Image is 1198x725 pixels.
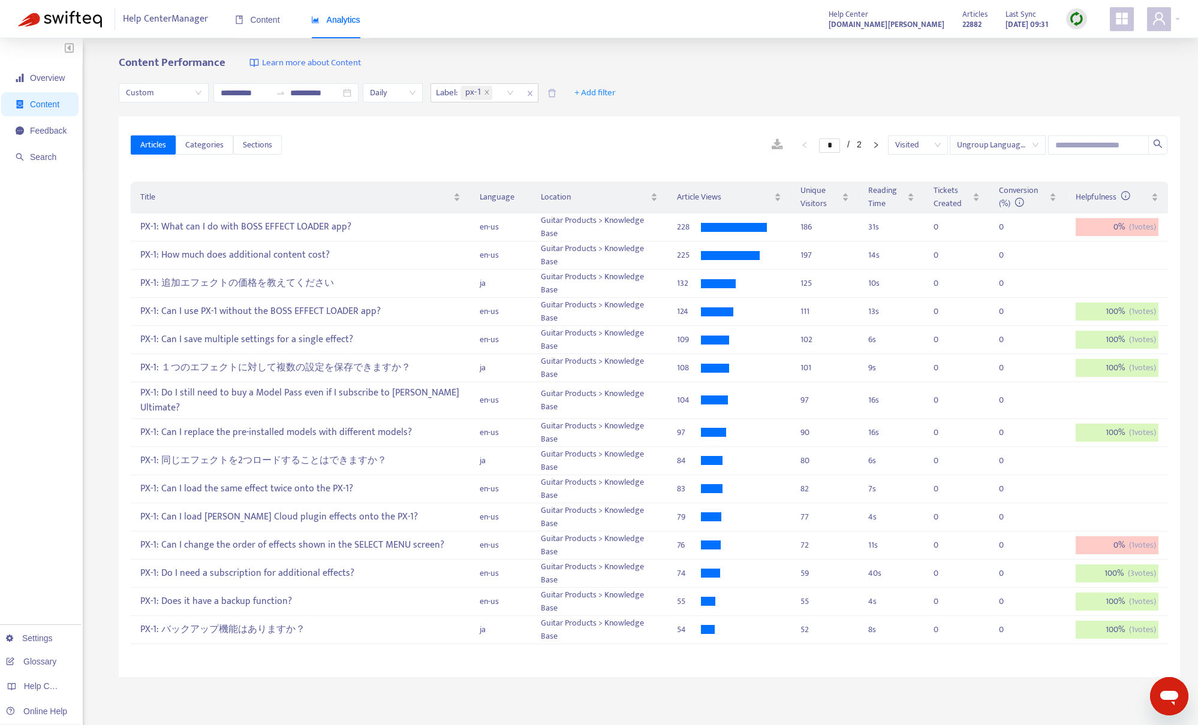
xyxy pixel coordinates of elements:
span: Tickets Created [934,184,971,210]
a: Glossary [6,657,56,666]
div: 76 [677,539,701,552]
span: + Add filter [574,86,616,100]
span: left [801,141,808,149]
strong: [DOMAIN_NAME][PERSON_NAME] [829,18,944,31]
div: PX-1: Can I replace the pre-installed models with different models? [140,422,460,442]
span: search [1153,139,1163,149]
div: 77 [800,510,849,524]
span: close [484,89,490,96]
li: Next Page [866,138,886,152]
div: PX-1: １つのエフェクトに対して複数の設定を保存できますか？ [140,358,460,378]
div: 228 [677,220,701,234]
div: PX-1: Does it have a backup function? [140,591,460,611]
div: 59 [800,567,849,580]
span: Help Centers [24,681,73,691]
th: Title [131,182,470,213]
div: 0 [934,482,958,496]
div: 100 % [1076,564,1158,582]
span: ( 3 votes) [1128,567,1156,580]
div: 0 [999,426,1023,439]
th: Article Views [667,182,791,213]
a: [DOMAIN_NAME][PERSON_NAME] [829,17,944,31]
th: Tickets Created [924,182,990,213]
td: en-us [470,382,531,419]
div: 72 [800,539,849,552]
div: 6 s [868,333,914,346]
td: Guitar Products > Knowledge Base [531,241,667,270]
span: Custom [126,84,201,102]
td: en-us [470,588,531,616]
div: 0 [934,394,958,407]
div: PX-1: What can I do with BOSS EFFECT LOADER app? [140,217,460,237]
div: 0 [999,454,1023,467]
div: 0 [934,305,958,318]
div: 0 [934,426,958,439]
span: / [847,140,850,149]
div: 0 [934,361,958,374]
div: PX-1: Can I save multiple settings for a single effect? [140,330,460,350]
img: sync.dc5367851b00ba804db3.png [1069,11,1084,26]
div: 0 [934,277,958,290]
div: 83 [677,482,701,496]
div: 132 [677,277,701,290]
div: PX-1: バックアップ機能はありますか？ [140,620,460,639]
li: Previous Page [795,138,814,152]
span: ( 1 votes) [1129,333,1156,346]
div: PX-1: Do I need a subscription for additional effects? [140,563,460,583]
td: Guitar Products > Knowledge Base [531,503,667,531]
td: en-us [470,241,531,270]
div: 82 [800,482,849,496]
div: 8 s [868,623,914,636]
span: Conversion (%) [999,183,1038,210]
span: Last Sync [1006,8,1036,21]
div: 54 [677,623,701,636]
span: ( 1 votes) [1129,305,1156,318]
div: 79 [677,510,701,524]
td: Guitar Products > Knowledge Base [531,382,667,419]
span: px-1 [465,86,481,100]
div: 4 s [868,595,914,608]
button: + Add filter [565,83,625,102]
span: Help Center [829,8,868,21]
span: Help Center Manager [123,8,208,31]
div: 84 [677,454,701,467]
div: 4 s [868,510,914,524]
div: 6 s [868,454,914,467]
span: Reading Time [868,184,905,210]
div: 0 [934,249,958,262]
span: Unique Visitors [800,184,839,210]
div: 13 s [868,305,914,318]
span: ( 1 votes) [1129,595,1156,608]
td: Guitar Products > Knowledge Base [531,270,667,298]
span: user [1152,11,1166,26]
div: 0 [999,482,1023,496]
td: en-us [470,213,531,241]
td: Guitar Products > Knowledge Base [531,588,667,616]
button: right [866,138,886,152]
div: 0 [934,595,958,608]
div: 104 [677,394,701,407]
div: 0 [999,595,1023,608]
span: swap-right [276,88,285,98]
span: ( 1 votes) [1129,361,1156,374]
div: 100 % [1076,424,1158,442]
div: 0 [999,277,1023,290]
div: 225 [677,249,701,262]
div: 0 [934,567,958,580]
div: 0 [999,333,1023,346]
div: 100 % [1076,593,1158,611]
div: 186 [800,220,849,234]
td: en-us [470,298,531,326]
span: Ungroup Languages [957,136,1039,154]
th: Location [531,182,667,213]
a: Learn more about Content [249,56,361,70]
div: 31 s [868,220,914,234]
th: Unique Visitors [791,182,859,213]
div: 10 s [868,277,914,290]
span: area-chart [311,16,320,24]
iframe: メッセージングウィンドウの起動ボタン、進行中の会話 [1150,677,1188,715]
div: 111 [800,305,849,318]
div: PX-1: Can I load [PERSON_NAME] Cloud plugin effects onto the PX-1? [140,507,460,527]
div: 0 [934,220,958,234]
span: Feedback [30,126,67,135]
